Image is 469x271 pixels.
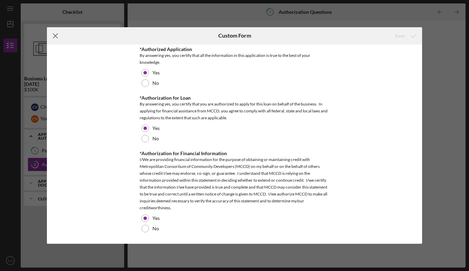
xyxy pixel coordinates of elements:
[152,80,159,86] label: No
[140,52,329,66] div: By answering yes, you certify that all the information in this application is true to the best of...
[140,151,329,156] div: *Authorization for Financial Information
[140,101,329,121] div: By answering yes, you certify that you are authorized to apply for this loan on behalf of the bus...
[140,47,329,52] div: *Authorized Application
[152,136,159,141] label: No
[152,215,160,221] label: Yes
[395,29,405,43] div: Save
[152,226,159,231] label: No
[140,95,329,101] div: *Authorization for Loan
[218,32,251,39] h6: Custom Form
[140,156,329,211] div: I/We are providing financial information for the purpose of obtaining or maintaining credit with ...
[152,126,160,131] label: Yes
[152,70,160,76] label: Yes
[388,29,422,43] button: Save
